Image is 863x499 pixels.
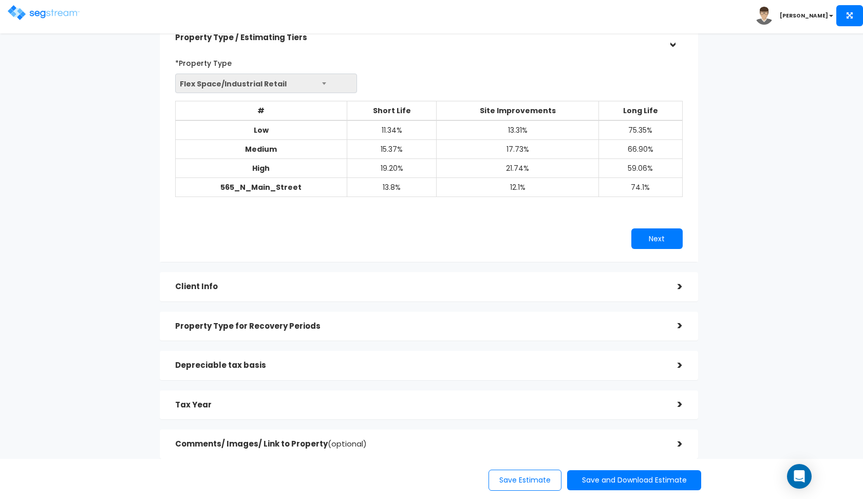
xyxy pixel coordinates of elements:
div: > [664,27,680,48]
td: 12.1% [437,178,599,197]
h5: Property Type / Estimating Tiers [175,33,662,42]
button: Next [631,228,683,249]
b: [PERSON_NAME] [780,12,828,20]
b: Low [254,125,269,135]
b: 565_N_Main_Street [220,182,302,192]
b: High [252,163,270,173]
button: Save Estimate [489,470,561,491]
h5: Depreciable tax basis [175,361,662,370]
div: Open Intercom Messenger [787,464,812,489]
td: 19.20% [347,159,437,178]
button: Save and Download Estimate [567,470,701,490]
th: Short Life [347,101,437,121]
img: avatar.png [755,7,773,25]
td: 21.74% [437,159,599,178]
th: Long Life [598,101,682,121]
td: 13.8% [347,178,437,197]
td: 59.06% [598,159,682,178]
div: > [662,318,683,334]
b: Medium [245,144,277,154]
td: 11.34% [347,120,437,140]
th: Site Improvements [437,101,599,121]
div: > [662,358,683,373]
div: > [662,436,683,452]
h5: Property Type for Recovery Periods [175,322,662,331]
span: Flex Space/Industrial Retail [175,74,358,93]
h5: Comments/ Images/ Link to Property [175,440,662,449]
th: # [175,101,347,121]
td: 13.31% [437,120,599,140]
label: *Property Type [175,55,232,68]
div: > [662,279,683,295]
td: 75.35% [598,120,682,140]
h5: Client Info [175,282,662,291]
td: 74.1% [598,178,682,197]
span: (optional) [328,438,367,449]
img: logo.png [8,5,80,20]
td: 15.37% [347,140,437,159]
div: > [662,397,683,413]
td: 66.90% [598,140,682,159]
td: 17.73% [437,140,599,159]
span: Flex Space/Industrial Retail [176,74,357,94]
h5: Tax Year [175,401,662,409]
